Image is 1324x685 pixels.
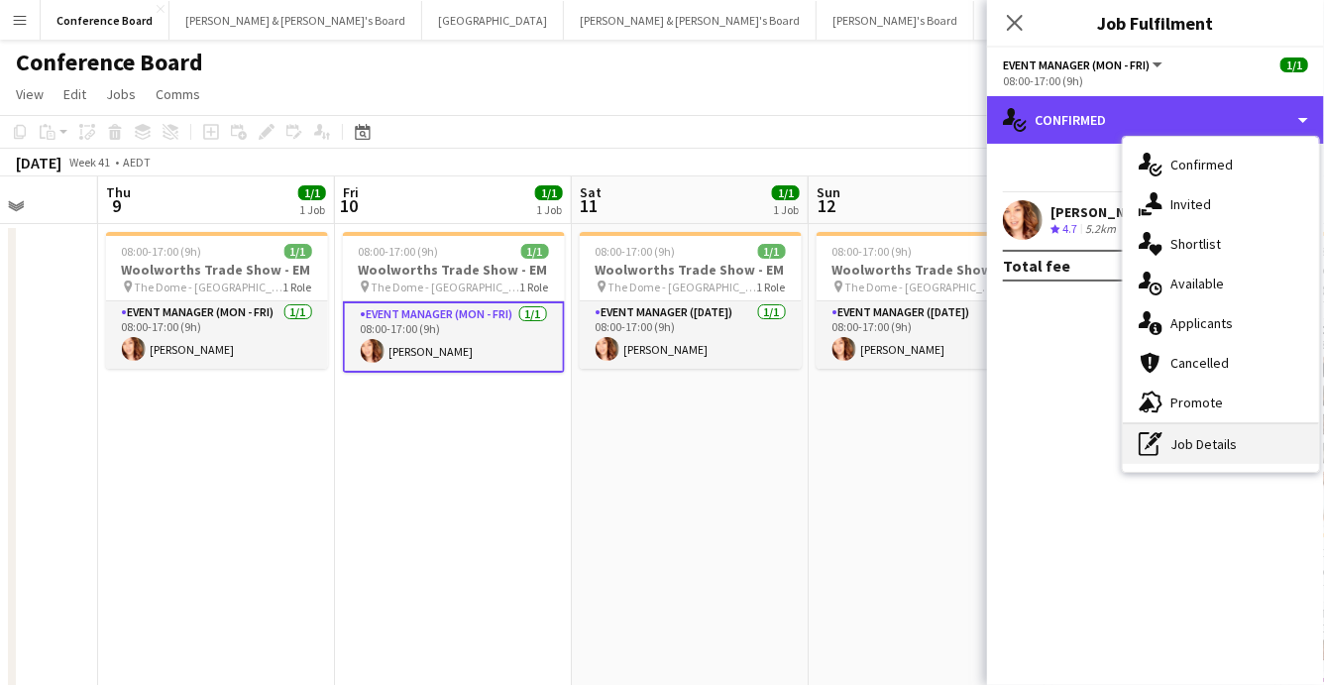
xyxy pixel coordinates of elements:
[1003,57,1150,72] span: Event Manager (Mon - Fri)
[817,232,1039,369] app-job-card: 08:00-17:00 (9h)1/1Woolworths Trade Show - EM The Dome - [GEOGRAPHIC_DATA]1 RoleEvent Manager ([D...
[974,1,1116,40] button: [GEOGRAPHIC_DATA]
[521,244,549,259] span: 1/1
[520,280,549,294] span: 1 Role
[577,194,602,217] span: 11
[1170,156,1233,173] span: Confirmed
[98,81,144,107] a: Jobs
[535,185,563,200] span: 1/1
[343,183,359,201] span: Fri
[65,155,115,170] span: Week 41
[817,261,1039,279] h3: Woolworths Trade Show - EM
[758,244,786,259] span: 1/1
[372,280,520,294] span: The Dome - [GEOGRAPHIC_DATA]
[41,1,169,40] button: Conference Board
[1062,221,1077,236] span: 4.7
[422,1,564,40] button: [GEOGRAPHIC_DATA]
[580,301,802,369] app-card-role: Event Manager ([DATE])1/108:00-17:00 (9h)[PERSON_NAME]
[1050,203,1156,221] div: [PERSON_NAME]
[63,85,86,103] span: Edit
[55,81,94,107] a: Edit
[299,202,325,217] div: 1 Job
[343,301,565,373] app-card-role: Event Manager (Mon - Fri)1/108:00-17:00 (9h)[PERSON_NAME]
[580,232,802,369] app-job-card: 08:00-17:00 (9h)1/1Woolworths Trade Show - EM The Dome - [GEOGRAPHIC_DATA]1 RoleEvent Manager ([D...
[1003,256,1070,276] div: Total fee
[1280,57,1308,72] span: 1/1
[106,301,328,369] app-card-role: Event Manager (Mon - Fri)1/108:00-17:00 (9h)[PERSON_NAME]
[536,202,562,217] div: 1 Job
[1170,235,1221,253] span: Shortlist
[817,301,1039,369] app-card-role: Event Manager ([DATE])1/108:00-17:00 (9h)[PERSON_NAME]
[106,232,328,369] app-job-card: 08:00-17:00 (9h)1/1Woolworths Trade Show - EM The Dome - [GEOGRAPHIC_DATA]1 RoleEvent Manager (Mo...
[845,280,994,294] span: The Dome - [GEOGRAPHIC_DATA]
[817,183,840,201] span: Sun
[1170,354,1229,372] span: Cancelled
[343,261,565,279] h3: Woolworths Trade Show - EM
[103,194,131,217] span: 9
[773,202,799,217] div: 1 Job
[564,1,817,40] button: [PERSON_NAME] & [PERSON_NAME]'s Board
[106,261,328,279] h3: Woolworths Trade Show - EM
[1003,73,1308,88] div: 08:00-17:00 (9h)
[1170,195,1211,213] span: Invited
[987,10,1324,36] h3: Job Fulfilment
[1123,424,1319,464] div: Job Details
[16,85,44,103] span: View
[772,185,800,200] span: 1/1
[832,244,913,259] span: 08:00-17:00 (9h)
[1170,275,1224,292] span: Available
[298,185,326,200] span: 1/1
[106,85,136,103] span: Jobs
[123,155,151,170] div: AEDT
[359,244,439,259] span: 08:00-17:00 (9h)
[156,85,200,103] span: Comms
[1003,57,1165,72] button: Event Manager (Mon - Fri)
[8,81,52,107] a: View
[1170,394,1223,411] span: Promote
[1170,314,1233,332] span: Applicants
[817,1,974,40] button: [PERSON_NAME]'s Board
[135,280,283,294] span: The Dome - [GEOGRAPHIC_DATA]
[340,194,359,217] span: 10
[580,183,602,201] span: Sat
[814,194,840,217] span: 12
[122,244,202,259] span: 08:00-17:00 (9h)
[757,280,786,294] span: 1 Role
[987,96,1324,144] div: Confirmed
[169,1,422,40] button: [PERSON_NAME] & [PERSON_NAME]'s Board
[1081,221,1120,238] div: 5.2km
[283,280,312,294] span: 1 Role
[580,261,802,279] h3: Woolworths Trade Show - EM
[284,244,312,259] span: 1/1
[16,48,203,77] h1: Conference Board
[106,183,131,201] span: Thu
[343,232,565,373] app-job-card: 08:00-17:00 (9h)1/1Woolworths Trade Show - EM The Dome - [GEOGRAPHIC_DATA]1 RoleEvent Manager (Mo...
[608,280,757,294] span: The Dome - [GEOGRAPHIC_DATA]
[596,244,676,259] span: 08:00-17:00 (9h)
[148,81,208,107] a: Comms
[16,153,61,172] div: [DATE]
